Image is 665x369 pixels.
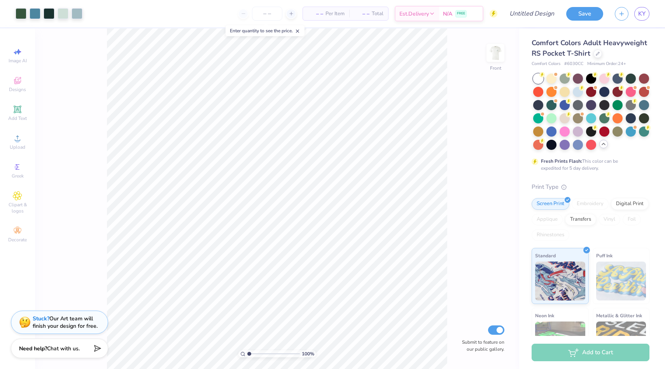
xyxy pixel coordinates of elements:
[354,10,369,18] span: – –
[33,315,49,322] strong: Stuck?
[596,251,612,260] span: Puff Ink
[541,158,637,172] div: This color can be expedited for 5 day delivery.
[535,251,556,260] span: Standard
[10,144,25,150] span: Upload
[399,10,429,18] span: Est. Delivery
[503,6,560,21] input: Untitled Design
[598,214,620,225] div: Vinyl
[611,198,649,210] div: Digital Print
[4,202,31,214] span: Clipart & logos
[12,173,24,179] span: Greek
[9,86,26,93] span: Designs
[638,9,646,18] span: KY
[302,350,314,357] span: 100 %
[596,311,642,320] span: Metallic & Glitter Ink
[308,10,323,18] span: – –
[535,322,585,360] img: Neon Ink
[8,237,27,243] span: Decorate
[490,65,501,72] div: Front
[587,61,626,67] span: Minimum Order: 24 +
[565,214,596,225] div: Transfers
[443,10,452,18] span: N/A
[596,322,646,360] img: Metallic & Glitter Ink
[226,25,304,36] div: Enter quantity to see the price.
[532,61,560,67] span: Comfort Colors
[564,61,583,67] span: # 6030CC
[541,158,582,164] strong: Fresh Prints Flash:
[532,38,647,58] span: Comfort Colors Adult Heavyweight RS Pocket T-Shirt
[8,115,27,121] span: Add Text
[19,345,47,352] strong: Need help?
[372,10,383,18] span: Total
[33,315,98,330] div: Our Art team will finish your design for free.
[458,339,504,353] label: Submit to feature on our public gallery.
[572,198,609,210] div: Embroidery
[325,10,345,18] span: Per Item
[532,198,569,210] div: Screen Print
[457,11,465,16] span: FREE
[596,262,646,300] img: Puff Ink
[535,311,554,320] span: Neon Ink
[488,45,503,61] img: Front
[535,262,585,300] img: Standard
[532,214,563,225] div: Applique
[47,345,80,352] span: Chat with us.
[566,7,603,21] button: Save
[623,214,641,225] div: Foil
[532,183,649,192] div: Print Type
[9,58,27,64] span: Image AI
[252,7,282,21] input: – –
[634,7,649,21] a: KY
[532,229,569,241] div: Rhinestones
